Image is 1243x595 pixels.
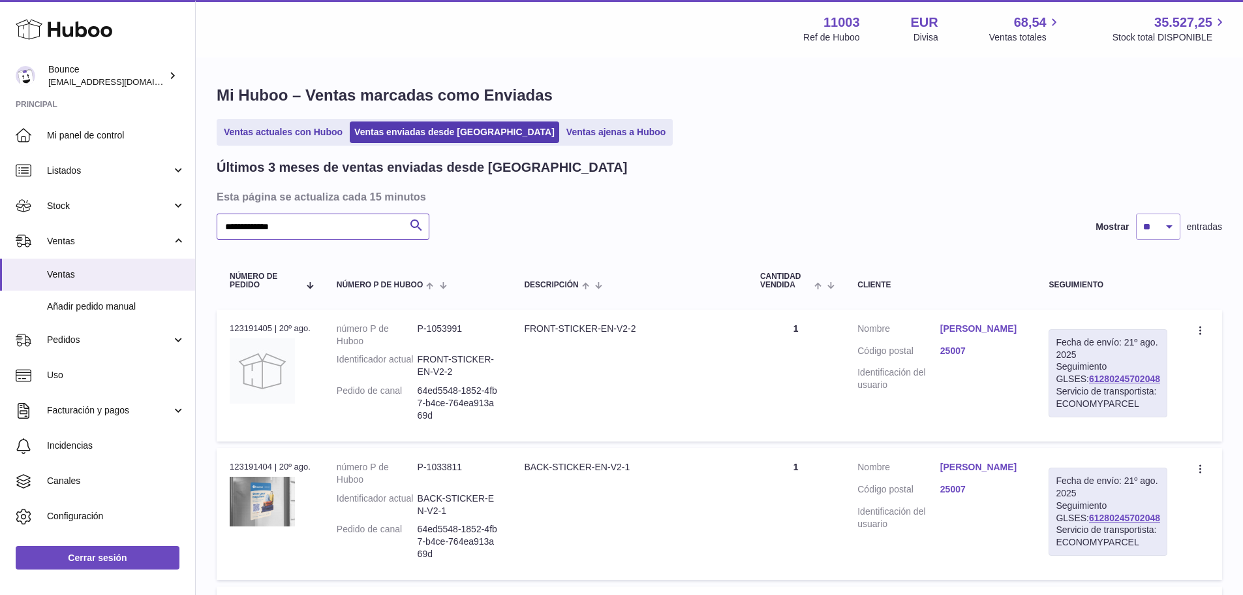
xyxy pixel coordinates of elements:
div: Seguimiento GLSES: [1049,468,1167,556]
h2: Últimos 3 meses de ventas enviadas desde [GEOGRAPHIC_DATA] [217,159,627,176]
a: Cerrar sesión [16,546,179,570]
span: Canales [47,475,185,487]
dt: Código postal [857,483,940,499]
span: entradas [1187,221,1222,233]
a: [PERSON_NAME] [940,461,1023,474]
span: Añadir pedido manual [47,300,185,313]
div: BACK-STICKER-EN-V2-1 [524,461,733,474]
span: Descripción [524,281,578,289]
dt: Nombre [857,461,940,477]
span: Configuración [47,510,185,523]
div: Seguimiento GLSES: [1049,329,1167,417]
div: Seguimiento [1049,281,1167,289]
div: Divisa [913,31,938,44]
img: internalAdmin-11003@internal.huboo.com [16,66,35,86]
dd: P-1033811 [418,461,499,486]
dt: Identificador actual [337,353,418,378]
span: 35.527,25 [1154,14,1212,31]
h3: Esta página se actualiza cada 15 minutos [217,189,1219,204]
div: Cliente [857,281,1022,289]
a: [PERSON_NAME] [940,323,1023,335]
td: 1 [747,448,844,580]
label: Mostrar [1096,221,1129,233]
div: 123191405 | 20º ago. [230,323,311,334]
dd: P-1053991 [418,323,499,347]
span: Mi panel de control [47,129,185,142]
span: Incidencias [47,440,185,452]
a: Ventas enviadas desde [GEOGRAPHIC_DATA] [350,121,559,143]
span: Stock total DISPONIBLE [1113,31,1227,44]
span: Listados [47,165,172,177]
dd: 64ed5548-1852-4fb7-b4ce-764ea913a69d [418,523,499,560]
dd: FRONT-STICKER-EN-V2-2 [418,353,499,378]
div: Ref de Huboo [803,31,859,44]
a: 61280245702048 [1089,513,1160,523]
span: Cantidad vendida [760,272,811,289]
div: Bounce [48,63,166,88]
span: Ventas [47,235,172,248]
td: 1 [747,310,844,442]
span: Facturación y pagos [47,404,172,417]
a: 25007 [940,345,1023,357]
dd: BACK-STICKER-EN-V2-1 [418,492,499,517]
span: Ventas [47,268,185,281]
dd: 64ed5548-1852-4fb7-b4ce-764ea913a69d [418,385,499,422]
dt: número P de Huboo [337,461,418,486]
div: FRONT-STICKER-EN-V2-2 [524,323,733,335]
dt: Nombre [857,323,940,338]
strong: 11003 [823,14,860,31]
span: [EMAIL_ADDRESS][DOMAIN_NAME] [48,76,192,87]
span: Número de pedido [230,272,299,289]
a: 61280245702048 [1089,374,1160,384]
div: Servicio de transportista: ECONOMYPARCEL [1056,385,1160,410]
dt: Pedido de canal [337,523,418,560]
div: 123191404 | 20º ago. [230,461,311,473]
img: 1740744079.jpg [230,477,295,526]
span: Ventas totales [989,31,1062,44]
span: Uso [47,369,185,381]
dt: Identificador actual [337,492,418,517]
strong: EUR [911,14,938,31]
span: Pedidos [47,334,172,346]
a: 68,54 Ventas totales [989,14,1062,44]
div: Fecha de envío: 21º ago. 2025 [1056,336,1160,361]
dt: Pedido de canal [337,385,418,422]
dt: número P de Huboo [337,323,418,347]
dt: Identificación del usuario [857,506,940,530]
span: número P de Huboo [337,281,423,289]
dt: Código postal [857,345,940,361]
a: Ventas actuales con Huboo [219,121,347,143]
div: Fecha de envío: 21º ago. 2025 [1056,475,1160,500]
div: Servicio de transportista: ECONOMYPARCEL [1056,524,1160,549]
span: 68,54 [1014,14,1047,31]
a: 35.527,25 Stock total DISPONIBLE [1113,14,1227,44]
span: Stock [47,200,172,212]
a: Ventas ajenas a Huboo [562,121,671,143]
a: 25007 [940,483,1023,496]
h1: Mi Huboo – Ventas marcadas como Enviadas [217,85,1222,106]
img: no-photo.jpg [230,338,295,404]
dt: Identificación del usuario [857,366,940,391]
